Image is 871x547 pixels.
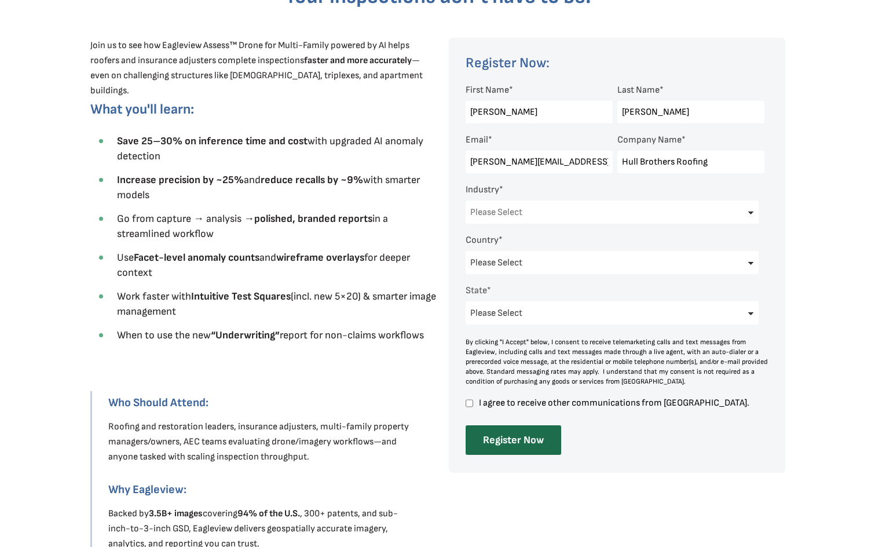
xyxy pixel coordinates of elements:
strong: polished, branded reports [254,213,372,225]
strong: 3.5B+ images [149,508,203,519]
span: First Name [466,85,509,96]
strong: reduce recalls by ~9% [261,174,363,186]
strong: Intuitive Test Squares [191,290,291,302]
span: State [466,285,487,296]
span: When to use the new report for non-claims workflows [117,329,424,341]
span: Company Name [617,134,682,145]
span: Last Name [617,85,660,96]
span: What you'll learn: [90,101,194,118]
span: Use and for deeper context [117,251,410,279]
div: By clicking "I Accept" below, I consent to receive telemarketing calls and text messages from Eag... [466,337,769,386]
span: Register Now: [466,54,550,71]
span: Go from capture → analysis → in a streamlined workflow [117,213,388,240]
input: I agree to receive other communications from [GEOGRAPHIC_DATA]. [466,398,473,409]
strong: Save 25–30% on inference time and cost [117,135,308,147]
span: Email [466,134,488,145]
span: Industry [466,184,499,195]
span: and with smarter models [117,174,420,201]
strong: wireframe overlays [276,251,364,264]
span: I agree to receive other communications from [GEOGRAPHIC_DATA]. [477,398,764,408]
span: Join us to see how Eagleview Assess™ Drone for Multi-Family powered by AI helps roofers and insur... [90,40,423,96]
input: Register Now [466,425,561,455]
strong: “Underwriting” [211,329,280,341]
span: Country [466,235,499,246]
strong: Why Eagleview: [108,483,186,497]
strong: Increase precision by ~25% [117,174,244,186]
strong: faster and more accurately [304,55,412,66]
span: with upgraded AI anomaly detection [117,135,423,162]
span: Roofing and restoration leaders, insurance adjusters, multi-family property managers/owners, AEC ... [108,421,409,462]
strong: Who Should Attend: [108,396,208,410]
strong: 94% of the U.S. [237,508,300,519]
strong: Facet-level anomaly counts [134,251,259,264]
span: Work faster with (incl. new 5×20) & smarter image management [117,290,436,318]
